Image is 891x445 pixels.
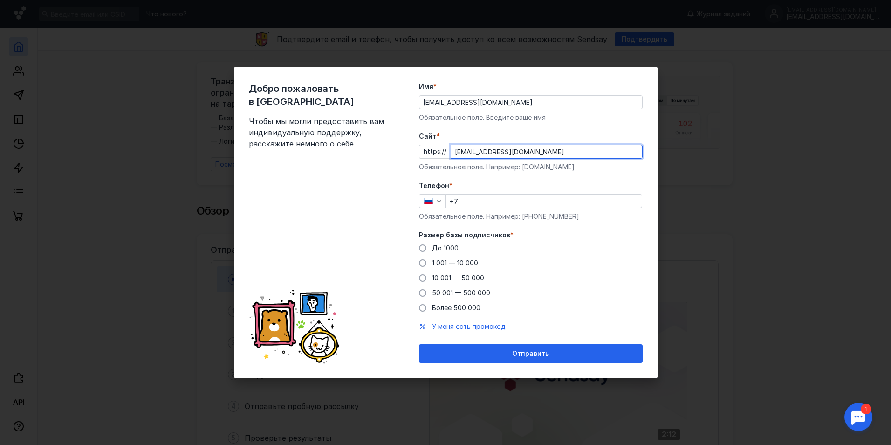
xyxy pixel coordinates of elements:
span: До 1000 [432,244,459,252]
div: 1 [21,6,32,16]
div: Обязательное поле. Например: [PHONE_NUMBER] [419,212,643,221]
span: Имя [419,82,433,91]
span: Более 500 000 [432,304,480,312]
span: Размер базы подписчиков [419,230,510,240]
span: 1 001 — 10 000 [432,259,478,267]
div: Обязательное поле. Введите ваше имя [419,113,643,122]
span: 10 001 — 50 000 [432,274,484,282]
span: Добро пожаловать в [GEOGRAPHIC_DATA] [249,82,389,108]
span: Чтобы мы могли предоставить вам индивидуальную поддержку, расскажите немного о себе [249,116,389,149]
span: Телефон [419,181,449,190]
button: У меня есть промокод [432,322,506,331]
button: Отправить [419,344,643,363]
span: Cайт [419,132,437,141]
span: 50 001 — 500 000 [432,289,490,297]
div: Обязательное поле. Например: [DOMAIN_NAME] [419,162,643,172]
span: У меня есть промокод [432,322,506,330]
span: Отправить [512,350,549,358]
